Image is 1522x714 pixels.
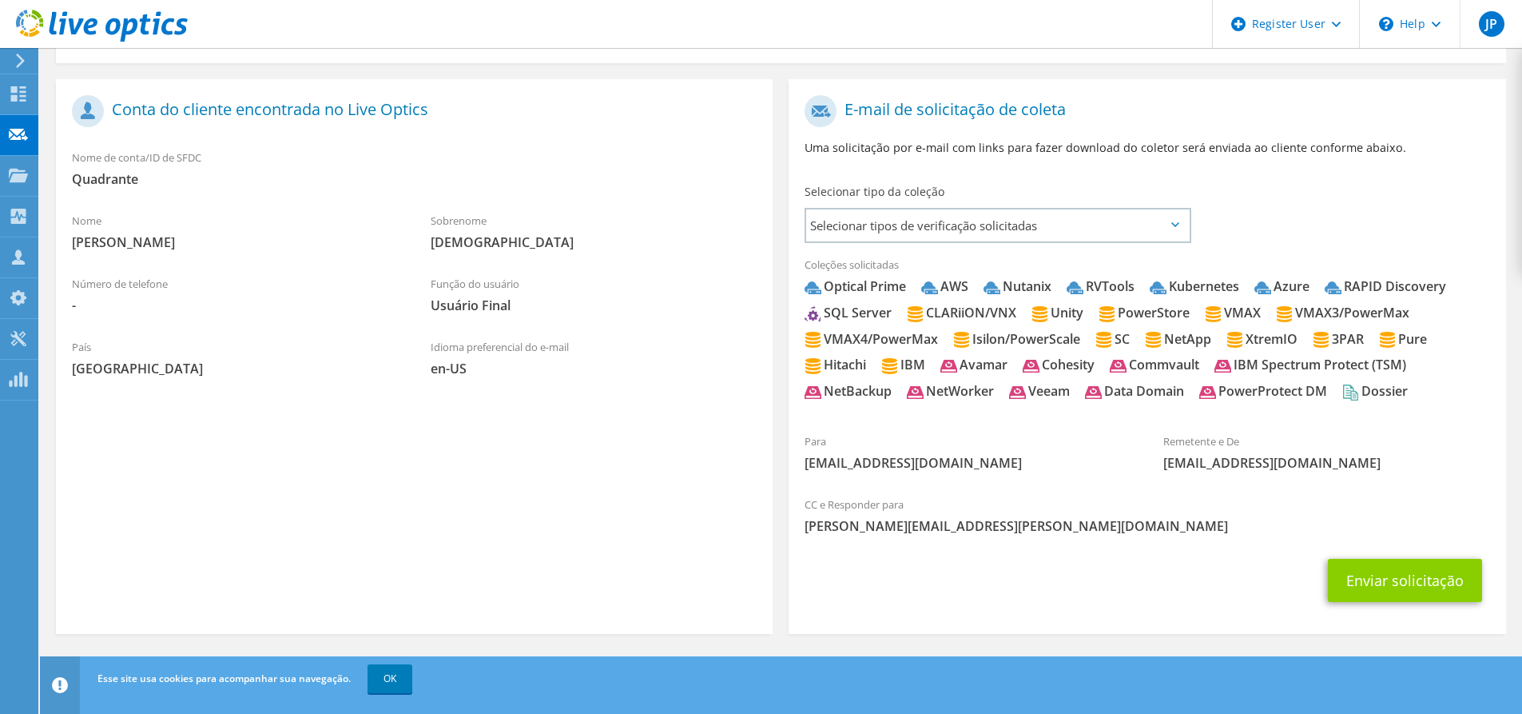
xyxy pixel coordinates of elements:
div: CC e Responder para [789,488,1505,543]
div: 3PAR [1313,330,1364,349]
div: Azure [1254,277,1309,296]
div: Função do usuário [415,267,773,322]
div: Dossier [1342,382,1408,401]
div: Optical Prime [805,277,906,296]
div: Pure [1379,330,1427,349]
svg: \n [1379,17,1393,31]
div: Idioma preferencial do e-mail [415,330,773,385]
div: Hitachi [805,356,866,374]
div: SC [1095,330,1130,349]
div: Data Domain [1085,382,1184,401]
p: Uma solicitação por e-mail com links para fazer download do coletor será enviada ao cliente confo... [805,139,1489,157]
div: CLARiiON/VNX [907,304,1016,322]
div: Nome de conta/ID de SFDC [56,141,773,196]
label: Selecionar tipo da coleção [805,184,944,200]
div: RAPID Discovery [1325,277,1446,296]
span: Esse site usa cookies para acompanhar sua navegação. [97,672,351,685]
div: VMAX3/PowerMax [1276,304,1409,322]
div: Para [789,425,1147,480]
div: VMAX [1205,304,1261,322]
div: NetApp [1145,330,1211,349]
div: Nutanix [984,277,1051,296]
div: XtremIO [1226,330,1297,349]
span: [EMAIL_ADDRESS][DOMAIN_NAME] [805,454,1131,472]
div: IBM [881,356,925,374]
span: Quadrante [72,170,757,188]
div: País [56,330,415,385]
div: SQL Server [805,304,892,322]
div: Remetente e De [1147,425,1506,480]
div: Número de telefone [56,267,415,322]
div: AWS [921,277,968,296]
div: Kubernetes [1150,277,1239,296]
div: PowerProtect DM [1199,382,1327,401]
h1: E-mail de solicitação de coleta [805,95,1481,127]
div: Commvault [1110,356,1199,374]
h1: Conta do cliente encontrada no Live Optics [72,95,749,127]
div: Unity [1031,304,1083,322]
div: Veeam [1009,382,1070,401]
span: JP [1479,11,1504,37]
div: NetWorker [907,382,994,401]
div: IBM Spectrum Protect (TSM) [1214,356,1406,374]
div: Isilon/PowerScale [953,330,1080,349]
div: PowerStore [1099,304,1190,322]
span: [EMAIL_ADDRESS][DOMAIN_NAME] [1163,454,1490,472]
span: [PERSON_NAME][EMAIL_ADDRESS][PERSON_NAME][DOMAIN_NAME] [805,517,1489,535]
div: NetBackup [805,382,892,401]
div: Avamar [940,356,1007,374]
div: Nome [56,204,415,259]
span: [PERSON_NAME] [72,233,399,251]
div: Coleções solicitadas [789,248,1505,417]
div: RVTools [1067,277,1135,296]
span: - [72,297,399,314]
span: en-US [431,360,757,377]
span: [GEOGRAPHIC_DATA] [72,360,399,377]
div: Cohesity [1023,356,1095,374]
span: Selecionar tipos de verificação solicitadas [806,209,1189,241]
span: Usuário Final [431,297,757,314]
button: Enviar solicitação [1328,559,1482,602]
span: [DEMOGRAPHIC_DATA] [431,233,757,251]
div: VMAX4/PowerMax [805,330,938,349]
div: Sobrenome [415,204,773,259]
a: OK [368,664,412,693]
